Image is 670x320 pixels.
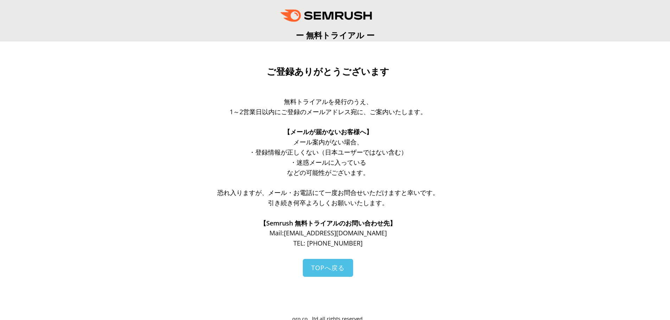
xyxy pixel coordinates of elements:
span: 無料トライアルを発行のうえ、 [284,97,372,106]
span: ご登録ありがとうございます [267,66,389,77]
span: ・迷惑メールに入っている [290,158,366,166]
span: 【メールが届かないお客様へ】 [284,128,372,136]
span: 1～2営業日以内にご登録のメールアドレス宛に、ご案内いたします。 [230,107,427,116]
span: ー 無料トライアル ー [296,30,375,41]
a: TOPへ戻る [303,259,353,277]
span: Mail: [EMAIL_ADDRESS][DOMAIN_NAME] [269,229,387,237]
span: 【Semrush 無料トライアルのお問い合わせ先】 [260,219,396,227]
span: TOPへ戻る [311,263,345,272]
span: などの可能性がございます。 [287,168,369,177]
span: TEL: [PHONE_NUMBER] [293,239,363,247]
span: 恐れ入りますが、メール・お電話にて一度お問合せいただけますと幸いです。 [217,188,439,197]
span: 引き続き何卒よろしくお願いいたします。 [268,198,388,207]
span: メール案内がない場合、 [293,138,363,146]
span: ・登録情報が正しくない（日本ユーザーではない含む） [249,148,407,156]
